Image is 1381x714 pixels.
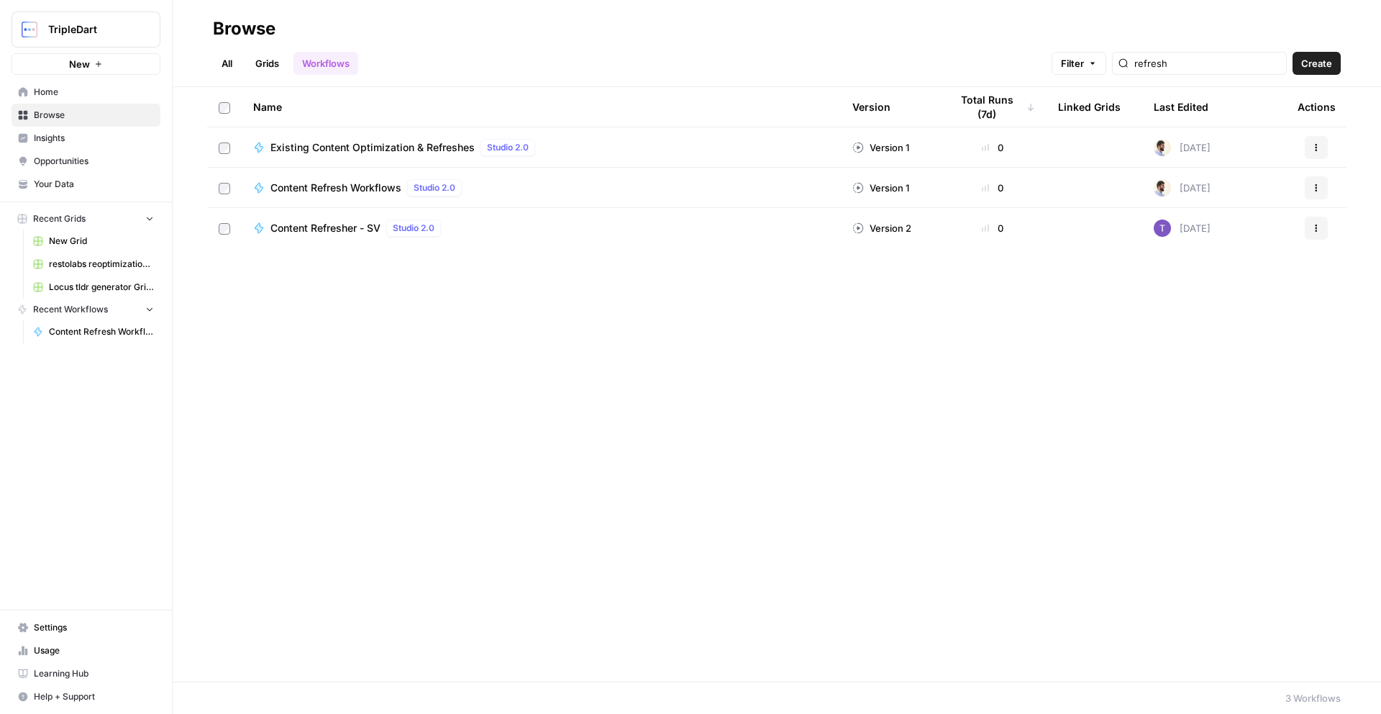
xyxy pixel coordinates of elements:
span: Settings [34,621,154,634]
a: Content Refresh Workflows [27,320,160,343]
span: Your Data [34,178,154,191]
div: 3 Workflows [1285,691,1341,705]
span: Learning Hub [34,667,154,680]
button: Recent Grids [12,208,160,230]
a: Usage [12,639,160,662]
div: Linked Grids [1058,87,1121,127]
a: Insights [12,127,160,150]
span: Home [34,86,154,99]
span: Studio 2.0 [414,181,455,194]
a: Content Refresher - SVStudio 2.0 [253,220,829,237]
span: Studio 2.0 [487,141,529,154]
a: Opportunities [12,150,160,173]
button: New [12,53,160,75]
button: Help + Support [12,685,160,708]
a: New Grid [27,230,160,253]
a: Home [12,81,160,104]
button: Workspace: TripleDart [12,12,160,48]
div: Last Edited [1154,87,1208,127]
div: Total Runs (7d) [950,87,1035,127]
span: New Grid [49,235,154,248]
span: Existing Content Optimization & Refreshes [270,140,475,155]
div: [DATE] [1154,179,1211,196]
span: Content Refresher - SV [270,221,380,235]
button: Filter [1052,52,1106,75]
span: Recent Workflows [33,303,108,316]
a: Grids [247,52,288,75]
div: [DATE] [1154,139,1211,156]
a: Browse [12,104,160,127]
div: 0 [950,181,1035,195]
span: Content Refresh Workflows [270,181,401,195]
a: Your Data [12,173,160,196]
img: ykaosv8814szsqn64d2bp9dhkmx9 [1154,179,1171,196]
span: Help + Support [34,690,154,703]
span: New [69,57,90,71]
img: TripleDart Logo [17,17,42,42]
a: All [213,52,241,75]
div: Actions [1298,87,1336,127]
div: Version 2 [852,221,911,235]
a: Learning Hub [12,662,160,685]
img: ykaosv8814szsqn64d2bp9dhkmx9 [1154,139,1171,156]
span: Browse [34,109,154,122]
span: TripleDart [48,22,135,37]
span: Create [1301,56,1332,71]
span: Opportunities [34,155,154,168]
a: Settings [12,616,160,639]
a: restolabs reoptimizations aug [27,253,160,276]
a: Existing Content Optimization & RefreshesStudio 2.0 [253,139,829,156]
span: Recent Grids [33,212,86,225]
a: Content Refresh WorkflowsStudio 2.0 [253,179,829,196]
a: Workflows [293,52,358,75]
div: Version 1 [852,140,909,155]
span: Insights [34,132,154,145]
div: Version [852,87,890,127]
span: Studio 2.0 [393,222,434,235]
span: Filter [1061,56,1084,71]
button: Recent Workflows [12,299,160,320]
img: ogabi26qpshj0n8lpzr7tvse760o [1154,220,1171,237]
span: restolabs reoptimizations aug [49,258,154,271]
span: Usage [34,644,154,657]
a: Locus tldr generator Grid (3) [27,276,160,299]
span: Locus tldr generator Grid (3) [49,281,154,294]
div: Browse [213,17,275,40]
div: [DATE] [1154,220,1211,237]
div: 0 [950,140,1035,155]
input: Search [1134,56,1280,71]
div: 0 [950,221,1035,235]
div: Name [253,87,829,127]
div: Version 1 [852,181,909,195]
button: Create [1293,52,1341,75]
span: Content Refresh Workflows [49,325,154,338]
